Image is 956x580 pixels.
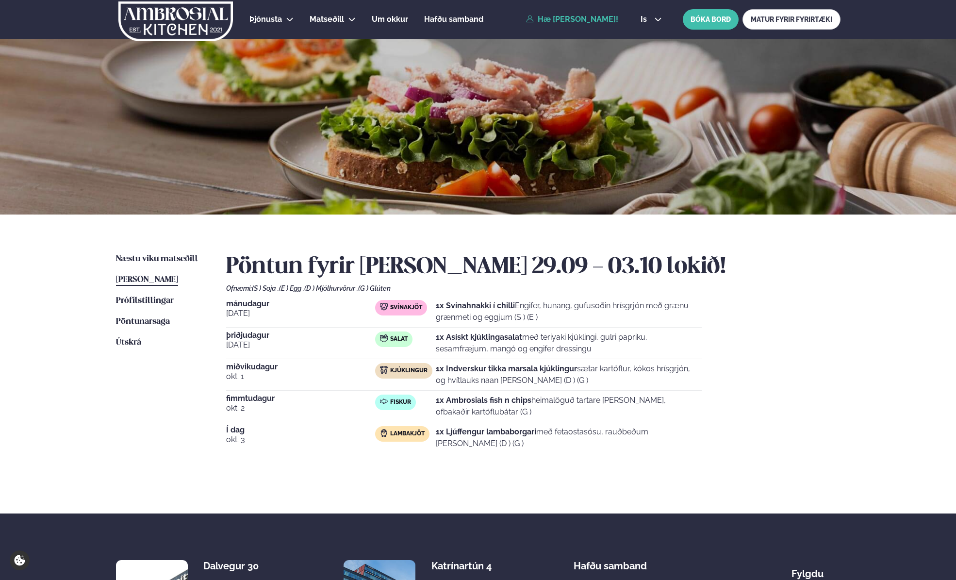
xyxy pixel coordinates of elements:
[226,300,376,308] span: mánudagur
[226,395,376,402] span: fimmtudagur
[436,396,531,405] strong: 1x Ambrosials fish n chips
[116,316,170,328] a: Pöntunarsaga
[380,398,388,405] img: fish.svg
[226,331,376,339] span: þriðjudagur
[10,550,30,570] a: Cookie settings
[424,15,483,24] span: Hafðu samband
[574,552,647,572] span: Hafðu samband
[436,331,701,355] p: með teriyaki kjúklingi, gulri papriku, sesamfræjum, mangó og engifer dressingu
[118,1,234,41] img: logo
[279,284,304,292] span: (E ) Egg ,
[436,395,701,418] p: heimalöguð tartare [PERSON_NAME], ofbakaðir kartöflubátar (G )
[390,304,422,312] span: Svínakjöt
[310,14,344,25] a: Matseðill
[226,426,376,434] span: Í dag
[390,335,408,343] span: Salat
[372,15,408,24] span: Um okkur
[742,9,841,30] a: MATUR FYRIR FYRIRTÆKI
[436,364,577,373] strong: 1x Indverskur tikka marsala kjúklingur
[310,15,344,24] span: Matseðill
[116,317,170,326] span: Pöntunarsaga
[436,427,536,436] strong: 1x Ljúffengur lambaborgari
[380,366,388,374] img: chicken.svg
[390,430,425,438] span: Lambakjöt
[116,276,178,284] span: [PERSON_NAME]
[424,14,483,25] a: Hafðu samband
[633,16,669,23] button: is
[116,338,141,347] span: Útskrá
[116,337,141,348] a: Útskrá
[116,253,198,265] a: Næstu viku matseðill
[116,295,174,307] a: Prófílstillingar
[116,255,198,263] span: Næstu viku matseðill
[116,274,178,286] a: [PERSON_NAME]
[380,429,388,437] img: Lamb.svg
[226,308,376,319] span: [DATE]
[304,284,358,292] span: (D ) Mjólkurvörur ,
[436,363,701,386] p: sætar kartöflur, kókos hrísgrjón, og hvítlauks naan [PERSON_NAME] (D ) (G )
[436,300,701,323] p: Engifer, hunang, gufusoðin hrísgrjón með grænu grænmeti og eggjum (S ) (E )
[436,426,701,449] p: með fetaostasósu, rauðbeðum [PERSON_NAME] (D ) (G )
[226,284,841,292] div: Ofnæmi:
[526,15,618,24] a: Hæ [PERSON_NAME]!
[226,371,376,382] span: okt. 1
[116,297,174,305] span: Prófílstillingar
[249,15,282,24] span: Þjónusta
[436,301,515,310] strong: 1x Svínahnakki í chilli
[390,398,411,406] span: Fiskur
[683,9,739,30] button: BÓKA BORÐ
[203,560,280,572] div: Dalvegur 30
[390,367,428,375] span: Kjúklingur
[436,332,522,342] strong: 1x Asískt kjúklingasalat
[358,284,391,292] span: (G ) Glúten
[226,434,376,446] span: okt. 3
[226,253,841,281] h2: Pöntun fyrir [PERSON_NAME] 29.09 - 03.10 lokið!
[372,14,408,25] a: Um okkur
[380,303,388,311] img: pork.svg
[431,560,509,572] div: Katrínartún 4
[226,402,376,414] span: okt. 2
[380,334,388,342] img: salad.svg
[226,363,376,371] span: miðvikudagur
[252,284,279,292] span: (S ) Soja ,
[226,339,376,351] span: [DATE]
[641,16,650,23] span: is
[249,14,282,25] a: Þjónusta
